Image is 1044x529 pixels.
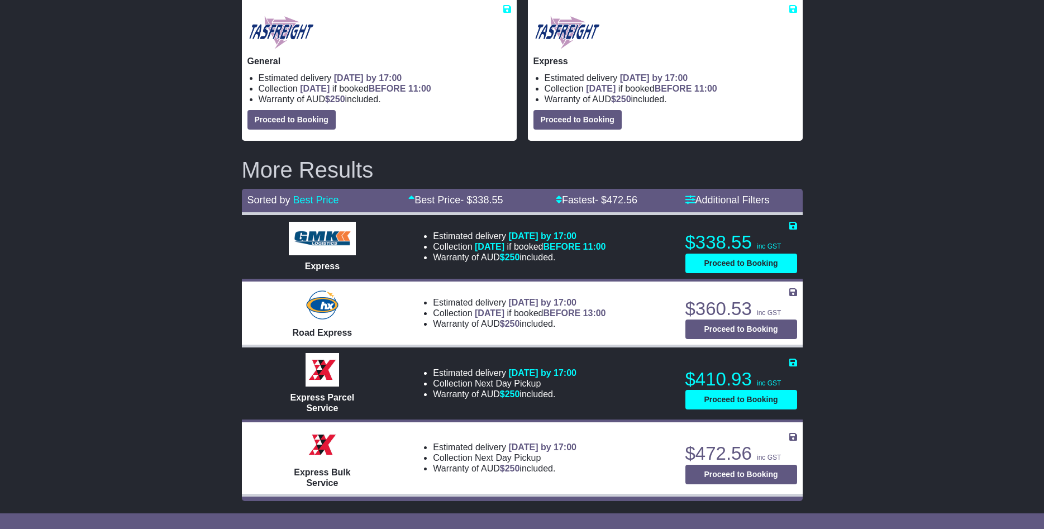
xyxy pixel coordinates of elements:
[655,84,692,93] span: BEFORE
[247,56,511,66] p: General
[556,194,637,206] a: Fastest- $472.56
[433,368,576,378] li: Estimated delivery
[247,110,336,130] button: Proceed to Booking
[607,194,637,206] span: 472.56
[595,194,637,206] span: - $
[247,194,290,206] span: Sorted by
[242,158,803,182] h2: More Results
[294,468,350,488] span: Express Bulk Service
[293,194,339,206] a: Best Price
[433,252,606,263] li: Warranty of AUD included.
[334,73,402,83] span: [DATE] by 17:00
[505,252,520,262] span: 250
[475,379,541,388] span: Next Day Pickup
[685,465,797,484] button: Proceed to Booking
[472,194,503,206] span: 338.55
[306,428,339,461] img: Border Express: Express Bulk Service
[259,94,511,104] li: Warranty of AUD included.
[543,308,580,318] span: BEFORE
[694,84,717,93] span: 11:00
[408,84,431,93] span: 11:00
[545,94,797,104] li: Warranty of AUD included.
[757,379,781,387] span: inc GST
[433,463,576,474] li: Warranty of AUD included.
[247,15,315,50] img: Tasfreight: General
[500,252,520,262] span: $
[290,393,355,413] span: Express Parcel Service
[306,353,339,387] img: Border Express: Express Parcel Service
[500,464,520,473] span: $
[369,84,406,93] span: BEFORE
[583,308,606,318] span: 13:00
[586,84,616,93] span: [DATE]
[685,194,770,206] a: Additional Filters
[533,15,601,50] img: Tasfreight: Express
[505,319,520,328] span: 250
[475,308,504,318] span: [DATE]
[475,242,504,251] span: [DATE]
[433,231,606,241] li: Estimated delivery
[500,319,520,328] span: $
[583,242,606,251] span: 11:00
[508,368,576,378] span: [DATE] by 17:00
[475,242,606,251] span: if booked
[545,83,797,94] li: Collection
[505,464,520,473] span: 250
[685,320,797,339] button: Proceed to Booking
[433,389,576,399] li: Warranty of AUD included.
[757,454,781,461] span: inc GST
[508,298,576,307] span: [DATE] by 17:00
[325,94,345,104] span: $
[408,194,503,206] a: Best Price- $338.55
[289,222,356,255] img: GMK Logistics: Express
[304,288,341,322] img: Hunter Express: Road Express
[685,298,797,320] p: $360.53
[433,452,576,463] li: Collection
[545,73,797,83] li: Estimated delivery
[508,231,576,241] span: [DATE] by 17:00
[433,318,606,329] li: Warranty of AUD included.
[685,368,797,390] p: $410.93
[616,94,631,104] span: 250
[611,94,631,104] span: $
[533,56,797,66] p: Express
[685,231,797,254] p: $338.55
[433,241,606,252] li: Collection
[500,389,520,399] span: $
[685,254,797,273] button: Proceed to Booking
[685,442,797,465] p: $472.56
[259,83,511,94] li: Collection
[433,442,576,452] li: Estimated delivery
[475,453,541,463] span: Next Day Pickup
[757,309,781,317] span: inc GST
[300,84,431,93] span: if booked
[433,308,606,318] li: Collection
[460,194,503,206] span: - $
[508,442,576,452] span: [DATE] by 17:00
[305,261,340,271] span: Express
[300,84,330,93] span: [DATE]
[757,242,781,250] span: inc GST
[685,390,797,409] button: Proceed to Booking
[330,94,345,104] span: 250
[433,378,576,389] li: Collection
[433,297,606,308] li: Estimated delivery
[586,84,717,93] span: if booked
[505,389,520,399] span: 250
[259,73,511,83] li: Estimated delivery
[543,242,580,251] span: BEFORE
[475,308,606,318] span: if booked
[620,73,688,83] span: [DATE] by 17:00
[293,328,352,337] span: Road Express
[533,110,622,130] button: Proceed to Booking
